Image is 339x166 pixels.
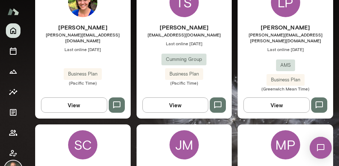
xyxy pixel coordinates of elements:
[6,85,21,99] button: Insights
[243,97,310,113] button: View
[137,32,232,38] span: [EMAIL_ADDRESS][DOMAIN_NAME]
[64,70,102,78] span: Business Plan
[165,70,203,78] span: Business Plan
[6,105,21,120] button: Documents
[68,130,97,159] div: SC
[137,40,232,46] span: Last online [DATE]
[137,23,232,32] h6: [PERSON_NAME]
[6,64,21,79] button: Growth Plan
[41,97,107,113] button: View
[35,32,131,43] span: [PERSON_NAME][EMAIL_ADDRESS][DOMAIN_NAME]
[238,32,333,43] span: [PERSON_NAME][EMAIL_ADDRESS][PERSON_NAME][DOMAIN_NAME]
[161,56,206,63] span: Cumming Group
[6,146,21,161] button: Client app
[238,86,333,92] span: (Greenwich Mean Time)
[6,23,21,38] button: Home
[267,76,305,84] span: Business Plan
[137,80,232,86] span: (Pacific Time)
[7,5,19,19] img: Mento
[276,62,295,69] span: AMS
[35,46,131,52] span: Last online [DATE]
[238,46,333,52] span: Last online [DATE]
[35,80,131,86] span: (Pacific Time)
[271,130,300,159] div: MP
[169,130,199,159] div: JM
[6,126,21,140] button: Members
[6,44,21,58] button: Sessions
[142,97,209,113] button: View
[35,23,131,32] h6: [PERSON_NAME]
[238,23,333,32] h6: [PERSON_NAME]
